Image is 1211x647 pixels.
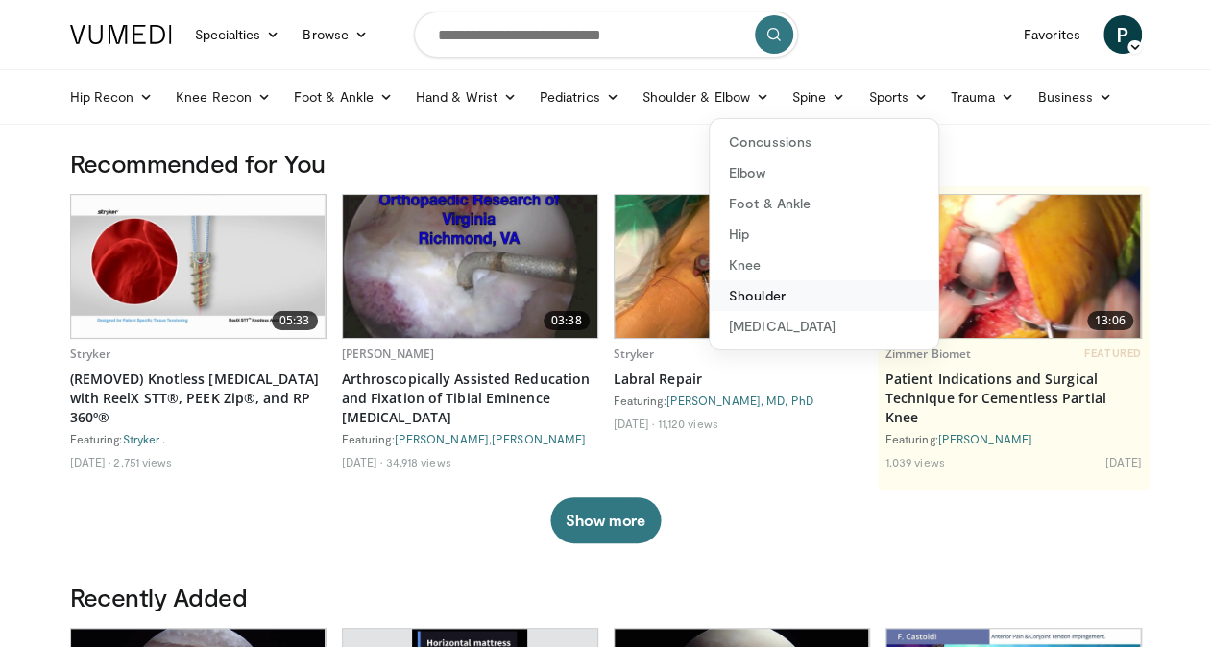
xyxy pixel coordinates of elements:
a: Concussions [710,127,938,157]
a: Arthroscopically Assisted Reducation and Fixation of Tibial Eminence [MEDICAL_DATA] [342,370,598,427]
div: Featuring: , [342,431,598,446]
img: 320867_0000_1.png.620x360_q85_upscale.jpg [71,195,326,338]
a: Shoulder [710,280,938,311]
a: Shoulder & Elbow [631,78,781,116]
a: Foot & Ankle [710,188,938,219]
a: 03:38 [343,195,597,338]
li: [DATE] [614,416,655,431]
a: Knee Recon [164,78,282,116]
a: Patient Indications and Surgical Technique for Cementless Partial Knee [885,370,1142,427]
a: Knee [710,250,938,280]
input: Search topics, interventions [414,12,798,58]
a: Elbow [710,157,938,188]
div: Featuring: [614,393,870,408]
a: Stryker [614,346,655,362]
a: 13:06 [886,195,1141,338]
a: Hand & Wrist [404,78,528,116]
a: Pediatrics [528,78,631,116]
a: [PERSON_NAME] [938,432,1032,445]
a: Stryker [70,346,111,362]
a: 09:07 [615,195,869,338]
a: P [1103,15,1142,54]
li: 1,039 views [885,454,945,469]
a: Business [1026,78,1124,116]
img: 3efde6b3-4cc2-4370-89c9-d2e13bff7c5c.620x360_q85_upscale.jpg [886,195,1141,338]
li: [DATE] [1105,454,1142,469]
a: [PERSON_NAME] [492,432,586,445]
a: Spine [781,78,857,116]
a: Browse [291,15,379,54]
h3: Recently Added [70,582,1142,612]
a: [PERSON_NAME], MD, PhD [666,394,813,407]
a: Hip [710,219,938,250]
li: 2,751 views [113,454,172,469]
h3: Recommended for You [70,148,1142,179]
li: 34,918 views [385,454,450,469]
a: Hip Recon [59,78,165,116]
span: 05:33 [272,311,318,330]
a: Specialties [183,15,292,54]
a: Stryker . [123,432,166,445]
li: [DATE] [70,454,111,469]
a: (REMOVED) Knotless [MEDICAL_DATA] with ReelX STT®, PEEK Zip®, and RP 360º® [70,370,327,427]
img: -TiYc6krEQGNAzh35hMDoxOjBrOw-uIx_2.620x360_q85_upscale.jpg [615,195,869,338]
a: Trauma [939,78,1027,116]
span: 13:06 [1087,311,1133,330]
a: Labral Repair [614,370,870,389]
li: 11,120 views [657,416,717,431]
button: Show more [550,497,661,543]
a: Foot & Ankle [282,78,404,116]
a: 05:33 [71,195,326,338]
a: Sports [857,78,939,116]
a: Favorites [1012,15,1092,54]
img: VuMedi Logo [70,25,172,44]
img: 321592_0000_1.png.620x360_q85_upscale.jpg [343,195,597,338]
span: FEATURED [1084,347,1141,360]
a: [MEDICAL_DATA] [710,311,938,342]
div: Featuring: [885,431,1142,446]
span: 03:38 [544,311,590,330]
a: [PERSON_NAME] [395,432,489,445]
div: Featuring: [70,431,327,446]
li: [DATE] [342,454,383,469]
a: Zimmer Biomet [885,346,972,362]
a: [PERSON_NAME] [342,346,435,362]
